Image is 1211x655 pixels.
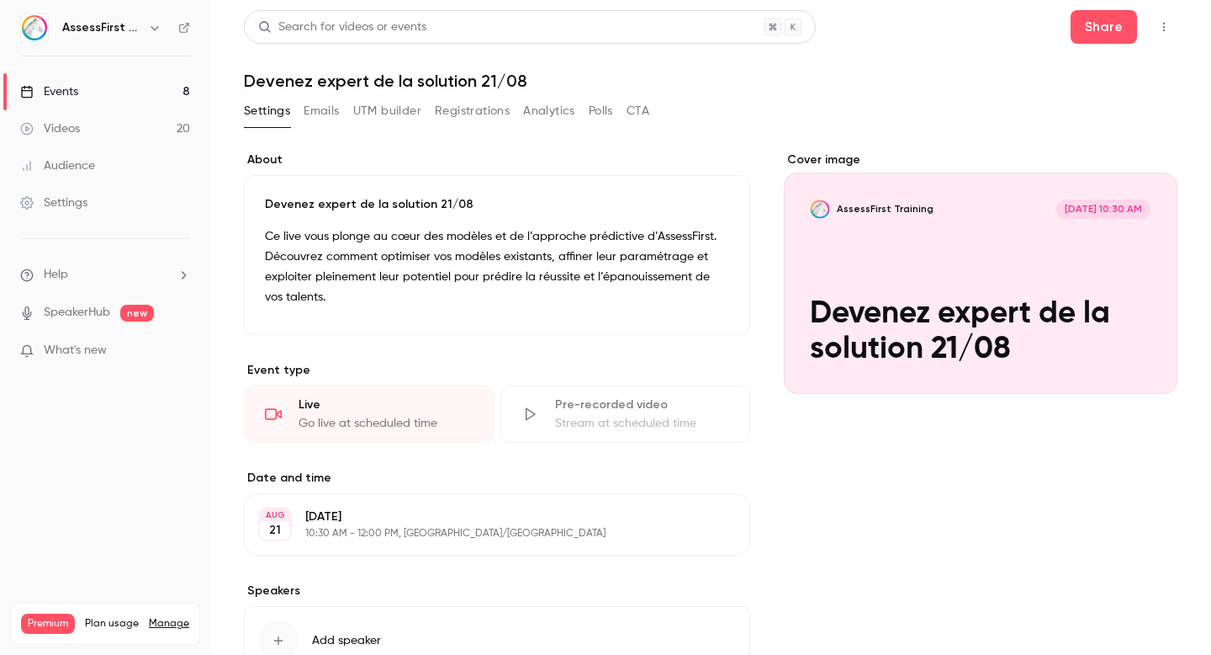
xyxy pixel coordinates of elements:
div: Pre-recorded video [555,397,729,413]
div: Pre-recorded videoStream at scheduled time [500,386,750,443]
p: 21 [269,522,281,539]
div: AUG [260,509,290,521]
h1: Devenez expert de la solution 21/08 [244,71,1177,91]
label: Date and time [244,470,750,487]
button: UTM builder [353,98,421,125]
button: CTA [627,98,649,125]
button: Registrations [435,98,510,125]
span: Add speaker [312,632,381,649]
button: Analytics [523,98,575,125]
section: Cover image [784,152,1177,394]
div: Audience [20,157,95,174]
label: Speakers [244,583,750,599]
h6: AssessFirst Training [62,19,141,36]
div: Search for videos or events [258,19,426,36]
p: Event type [244,362,750,379]
a: Manage [149,617,189,631]
div: Events [20,83,78,100]
p: [DATE] [305,509,661,525]
div: Videos [20,120,80,137]
img: AssessFirst Training [21,14,48,41]
label: About [244,152,750,168]
button: Polls [589,98,613,125]
li: help-dropdown-opener [20,266,190,284]
div: Live [299,397,473,413]
div: Settings [20,194,87,211]
p: 10:30 AM - 12:00 PM, [GEOGRAPHIC_DATA]/[GEOGRAPHIC_DATA] [305,527,661,541]
div: Go live at scheduled time [299,415,473,432]
button: Emails [304,98,339,125]
span: new [120,305,154,322]
span: Help [44,266,68,284]
button: Settings [244,98,290,125]
div: Stream at scheduled time [555,415,729,432]
label: Cover image [784,152,1177,168]
span: What's new [44,342,107,359]
button: Share [1071,10,1137,44]
iframe: Noticeable Trigger [170,343,190,359]
span: Plan usage [85,617,139,631]
p: Devenez expert de la solution 21/08 [265,196,729,213]
div: LiveGo live at scheduled time [244,386,494,443]
p: Ce live vous plonge au cœur des modèles et de l’approche prédictive d’AssessFirst. Découvrez comm... [265,226,729,307]
a: SpeakerHub [44,304,110,322]
span: Premium [21,614,75,634]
